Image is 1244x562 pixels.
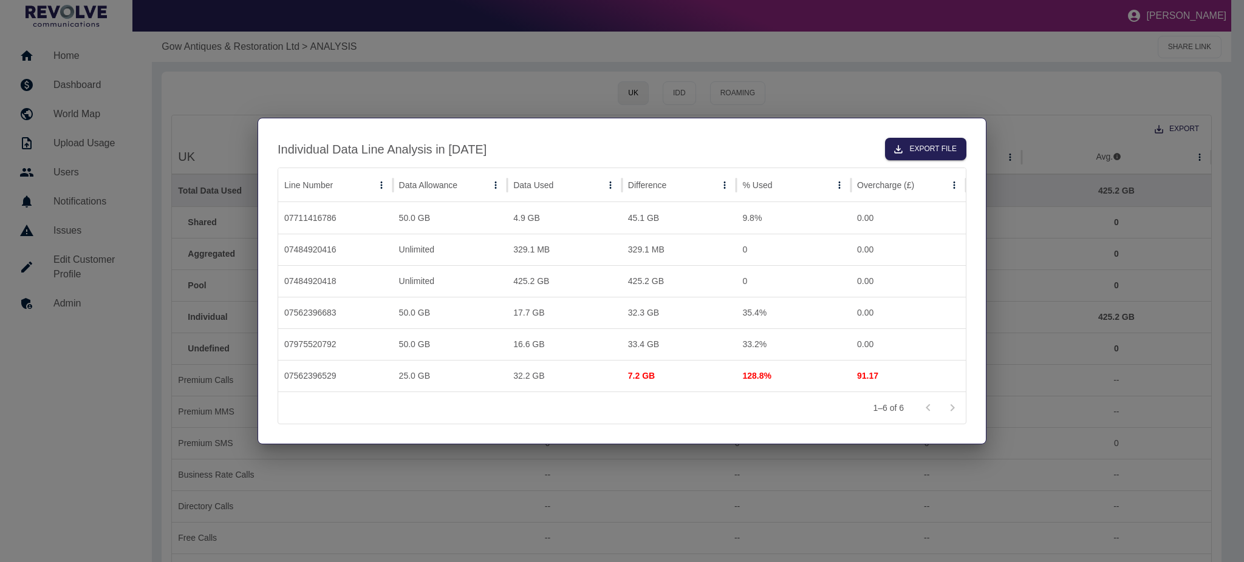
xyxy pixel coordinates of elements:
[851,297,966,328] div: 0.00
[851,265,966,297] div: 0.00
[393,360,508,391] div: 25.0 GB
[393,234,508,265] div: Unlimited
[851,234,966,265] div: 0.00
[628,361,731,391] div: 7.2 GB
[622,265,737,297] div: 425.2 GB
[278,140,487,159] h2: Individual Data Line Analysis in [DATE]
[373,177,390,194] button: Line Number column menu
[278,202,393,234] div: 07711416786
[507,265,622,297] div: 425.2 GB
[622,328,737,360] div: 33.4 GB
[278,265,393,297] div: 07484920418
[278,360,393,391] div: 07562396529
[399,180,458,190] div: Data Allowance
[946,177,963,194] button: Overcharge (£) column menu
[628,180,667,190] div: Difference
[736,234,851,265] div: 0
[742,180,772,190] div: % Used
[736,265,851,297] div: 0
[622,202,737,234] div: 45.1 GB
[278,328,393,360] div: 07975520792
[393,202,508,234] div: 50.0 GB
[873,402,904,414] p: 1–6 of 6
[716,177,733,194] button: Difference column menu
[507,328,622,360] div: 16.6 GB
[507,202,622,234] div: 4.9 GB
[831,177,848,194] button: % Used column menu
[851,328,966,360] div: 0.00
[885,138,966,160] button: Export File
[278,297,393,328] div: 07562396683
[507,360,622,391] div: 32.2 GB
[507,297,622,328] div: 17.7 GB
[742,361,845,391] div: 128.8%
[851,202,966,234] div: 0.00
[736,328,851,360] div: 33.2%
[857,361,960,391] div: 91.17
[857,180,914,190] div: Overcharge (£)
[507,234,622,265] div: 329.1 MB
[284,180,333,190] div: Line Number
[393,328,508,360] div: 50.0 GB
[513,180,553,190] div: Data Used
[622,234,737,265] div: 329.1 MB
[622,297,737,328] div: 32.3 GB
[736,297,851,328] div: 35.4%
[393,265,508,297] div: Unlimited
[487,177,504,194] button: Data Allowance column menu
[736,202,851,234] div: 9.8%
[393,297,508,328] div: 50.0 GB
[278,234,393,265] div: 07484920416
[602,177,619,194] button: Data Used column menu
